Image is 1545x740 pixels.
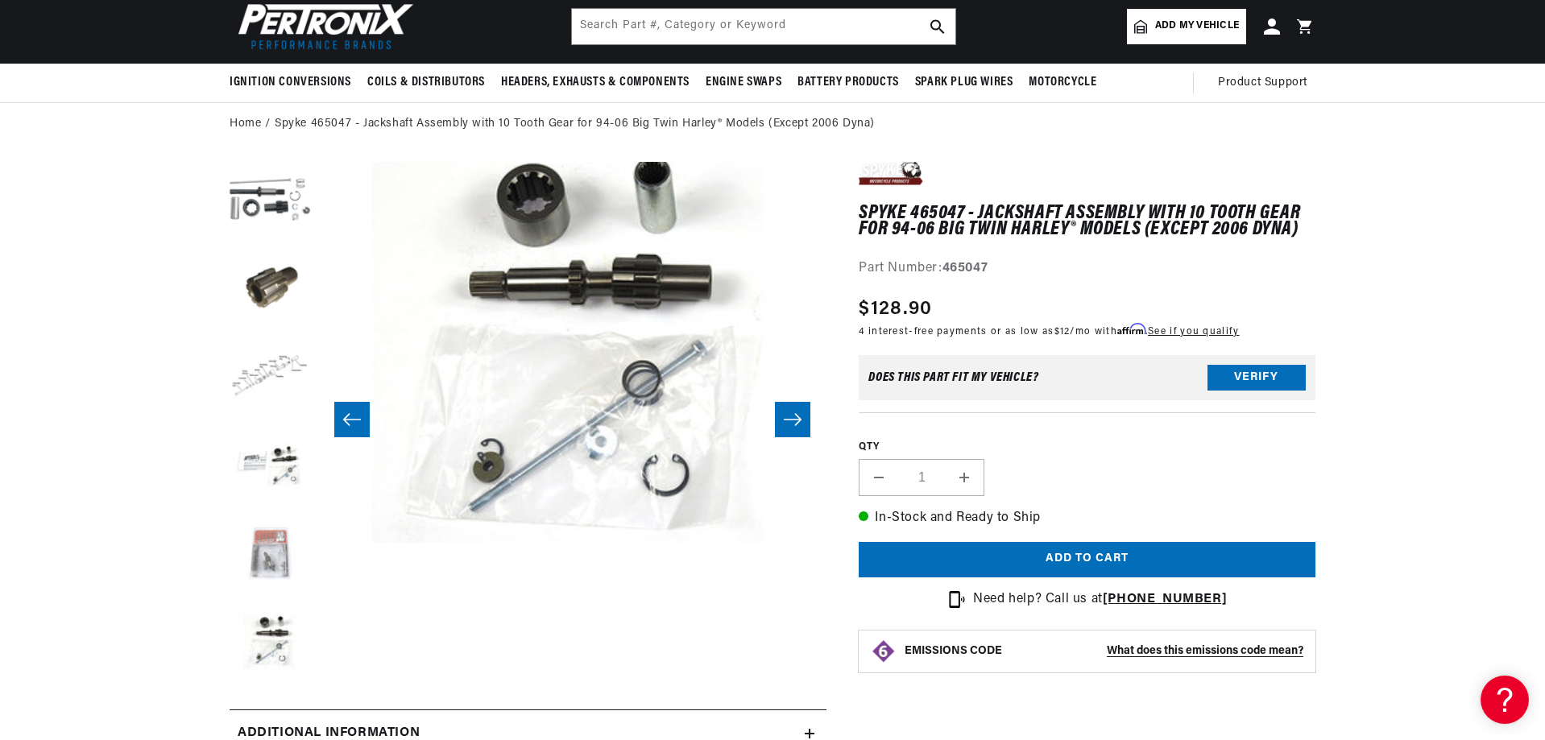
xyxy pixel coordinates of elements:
[1148,327,1239,337] a: See if you qualify - Learn more about Affirm Financing (opens in modal)
[905,645,1002,657] strong: EMISSIONS CODE
[1155,19,1239,34] span: Add my vehicle
[859,258,1315,279] div: Part Number:
[859,542,1315,578] button: Add to cart
[334,402,370,437] button: Slide left
[230,64,359,101] summary: Ignition Conversions
[230,250,310,331] button: Load image 2 in gallery view
[230,115,261,133] a: Home
[1103,593,1227,606] a: [PHONE_NUMBER]
[973,589,1227,610] p: Need help? Call us at
[915,74,1013,91] span: Spark Plug Wires
[230,74,351,91] span: Ignition Conversions
[907,64,1021,101] summary: Spark Plug Wires
[230,339,310,420] button: Load image 3 in gallery view
[698,64,789,101] summary: Engine Swaps
[1054,327,1071,337] span: $12
[367,74,485,91] span: Coils & Distributors
[1218,74,1307,92] span: Product Support
[706,74,781,91] span: Engine Swaps
[1127,9,1246,44] a: Add my vehicle
[1117,323,1145,335] span: Affirm
[859,440,1315,454] label: QTY
[859,508,1315,529] p: In-Stock and Ready to Ship
[1218,64,1315,102] summary: Product Support
[868,371,1038,384] div: Does This part fit My vehicle?
[789,64,907,101] summary: Battery Products
[920,9,955,44] button: search button
[230,162,310,242] button: Load image 1 in gallery view
[275,115,875,133] a: Spyke 465047 - Jackshaft Assembly with 10 Tooth Gear for 94-06 Big Twin Harley® Models (Except 20...
[230,162,826,677] media-gallery: Gallery Viewer
[859,205,1315,238] h1: Spyke 465047 - Jackshaft Assembly with 10 Tooth Gear for 94-06 Big Twin Harley® Models (Except 20...
[1029,74,1096,91] span: Motorcycle
[230,428,310,508] button: Load image 4 in gallery view
[501,74,690,91] span: Headers, Exhausts & Components
[859,295,932,324] span: $128.90
[572,9,955,44] input: Search Part #, Category or Keyword
[797,74,899,91] span: Battery Products
[230,605,310,685] button: Load image 6 in gallery view
[230,516,310,597] button: Load image 5 in gallery view
[775,402,810,437] button: Slide right
[1107,645,1303,657] strong: What does this emissions code mean?
[859,324,1239,339] p: 4 interest-free payments or as low as /mo with .
[230,115,1315,133] nav: breadcrumbs
[905,644,1303,659] button: EMISSIONS CODEWhat does this emissions code mean?
[942,262,988,275] strong: 465047
[871,639,897,664] img: Emissions code
[1207,365,1306,391] button: Verify
[493,64,698,101] summary: Headers, Exhausts & Components
[1021,64,1104,101] summary: Motorcycle
[359,64,493,101] summary: Coils & Distributors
